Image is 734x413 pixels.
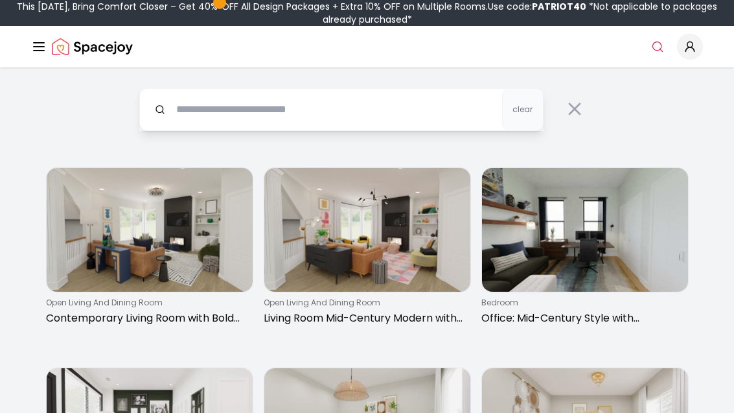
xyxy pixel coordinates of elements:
[481,167,689,331] a: Office: Mid-Century Style with Multifunctional DesignbedroomOffice: Mid-Century Style with Multif...
[264,167,471,331] a: Living Room Mid-Century Modern with Colorful Accentsopen living and dining roomLiving Room Mid-Ce...
[52,34,133,60] img: Spacejoy Logo
[52,34,133,60] a: Spacejoy
[502,88,544,131] button: clear
[264,168,470,292] img: Living Room Mid-Century Modern with Colorful Accents
[481,311,683,326] p: Office: Mid-Century Style with Multifunctional Design
[264,311,466,326] p: Living Room Mid-Century Modern with Colorful Accents
[264,298,466,308] p: open living and dining room
[482,168,688,292] img: Office: Mid-Century Style with Multifunctional Design
[47,168,253,292] img: Contemporary Living Room with Bold Fireplace
[46,167,253,331] a: Contemporary Living Room with Bold Fireplaceopen living and dining roomContemporary Living Room w...
[31,26,703,67] nav: Global
[481,298,683,308] p: bedroom
[512,104,533,115] span: clear
[46,311,248,326] p: Contemporary Living Room with Bold Fireplace
[46,298,248,308] p: open living and dining room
